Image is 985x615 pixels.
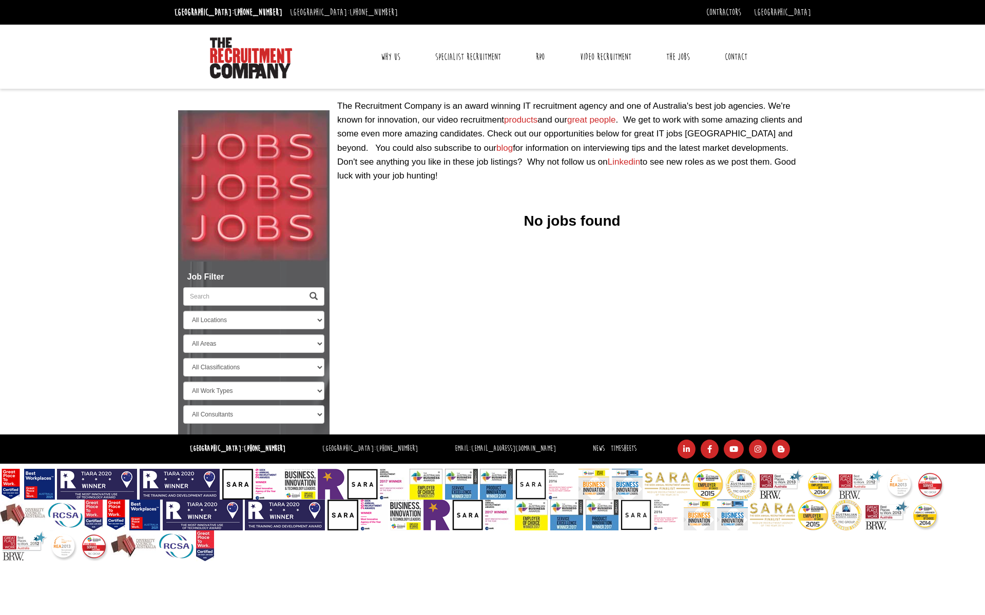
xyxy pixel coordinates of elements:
a: [GEOGRAPHIC_DATA] [754,7,811,18]
img: The Recruitment Company [210,37,292,78]
a: Contact [717,44,755,70]
h3: No jobs found [337,213,807,229]
a: Video Recruitment [572,44,639,70]
h5: Job Filter [183,272,324,282]
a: [PHONE_NUMBER] [234,7,282,18]
p: The Recruitment Company is an award winning IT recruitment agency and one of Australia's best job... [337,99,807,183]
a: Why Us [373,44,408,70]
a: Contractors [706,7,741,18]
a: [PHONE_NUMBER] [376,444,418,453]
a: RPO [528,44,552,70]
a: Linkedin [608,157,640,167]
a: [PHONE_NUMBER] [350,7,398,18]
a: blog [496,143,513,153]
img: Jobs, Jobs, Jobs [178,110,330,262]
a: Specialist Recruitment [428,44,509,70]
a: The Jobs [659,44,698,70]
a: great people [567,115,616,125]
a: [EMAIL_ADDRESS][DOMAIN_NAME] [471,444,556,453]
a: [PHONE_NUMBER] [244,444,285,453]
li: Email: [452,442,558,457]
input: Search [183,287,303,306]
li: [GEOGRAPHIC_DATA]: [172,4,285,21]
li: [GEOGRAPHIC_DATA]: [320,442,420,457]
a: Timesheets [611,444,636,453]
strong: [GEOGRAPHIC_DATA]: [190,444,285,453]
li: [GEOGRAPHIC_DATA]: [287,4,400,21]
a: News [593,444,605,453]
a: products [504,115,537,125]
